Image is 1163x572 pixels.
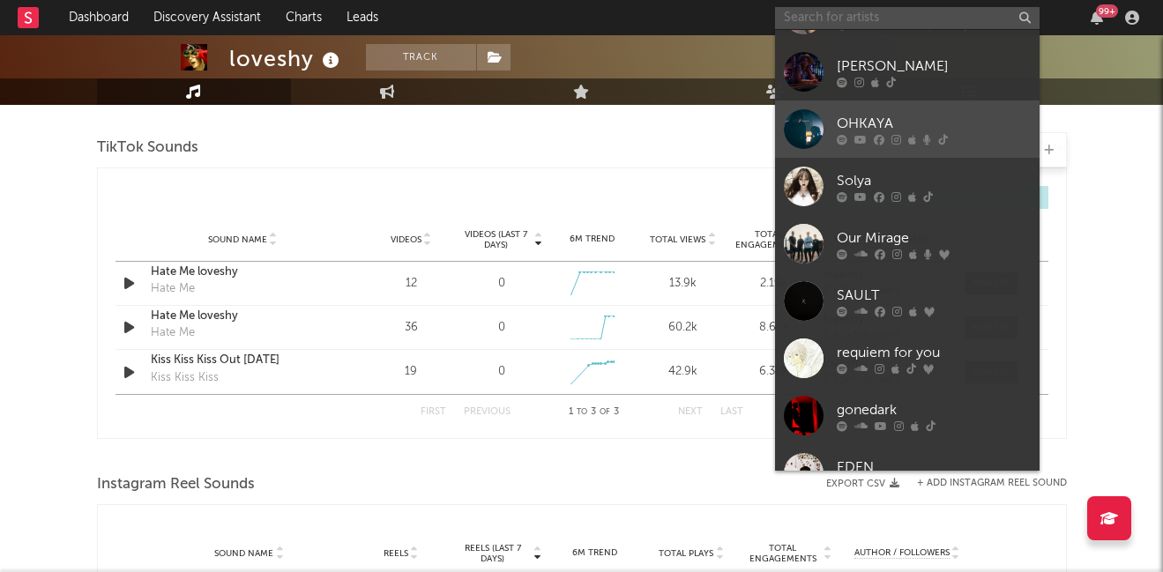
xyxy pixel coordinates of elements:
div: Our Mirage [837,227,1031,249]
div: SAULT [837,285,1031,306]
a: SAULT [775,272,1040,330]
span: Reels [384,548,408,559]
button: Last [720,407,743,417]
a: Hate Me loveshy [151,308,335,325]
a: Kiss Kiss Kiss Out [DATE] [151,352,335,369]
span: Instagram Reel Sounds [97,474,255,495]
span: Sound Name [214,548,273,559]
div: 6M Trend [551,233,633,246]
a: Our Mirage [775,215,1040,272]
div: Solya [837,170,1031,191]
a: gonedark [775,387,1040,444]
a: Solya [775,158,1040,215]
div: Kiss Kiss Kiss [151,369,219,387]
div: 19 [370,363,452,381]
a: requiem for you [775,330,1040,387]
span: Author / Followers [854,547,950,559]
a: [PERSON_NAME] [775,43,1040,100]
div: Hate Me [151,324,195,342]
button: Next [678,407,703,417]
button: Export CSV [826,479,899,489]
span: Total Engagements [733,229,804,250]
span: Reels (last 7 days) [454,543,532,564]
span: Videos (last 7 days) [460,229,532,250]
div: 0 [498,319,505,337]
span: Total Engagements [744,543,822,564]
a: Hate Me loveshy [151,264,335,281]
div: 0 [498,275,505,293]
div: 13.9k [642,275,724,293]
div: EDEN [837,457,1031,478]
span: of [600,408,610,416]
a: OHKAYA [775,100,1040,158]
div: 0 [498,363,505,381]
button: + Add Instagram Reel Sound [917,479,1067,488]
div: loveshy [229,44,344,73]
span: Sound Name [208,234,267,245]
div: 36 [370,319,452,337]
div: Hate Me [151,280,195,298]
button: First [421,407,446,417]
div: 6M Trend [551,546,639,560]
div: + Add Instagram Reel Sound [899,479,1067,488]
span: Total Views [650,234,705,245]
div: 42.9k [642,363,724,381]
div: 60.2k [642,319,724,337]
button: Previous [464,407,511,417]
span: Total Plays [659,548,713,559]
span: to [577,408,587,416]
div: gonedark [837,399,1031,420]
div: 99 + [1096,4,1118,18]
a: EDEN [775,444,1040,501]
div: 6.38k [733,363,815,381]
div: requiem for you [837,342,1031,363]
div: OHKAYA [837,113,1031,134]
button: Track [366,44,476,71]
div: [PERSON_NAME] [837,56,1031,77]
input: Search for artists [775,7,1040,29]
div: 2.19k [733,275,815,293]
div: 1 3 3 [546,402,643,423]
span: Videos [391,234,421,245]
div: 12 [370,275,452,293]
div: 8.69k [733,319,815,337]
button: 99+ [1091,11,1103,25]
